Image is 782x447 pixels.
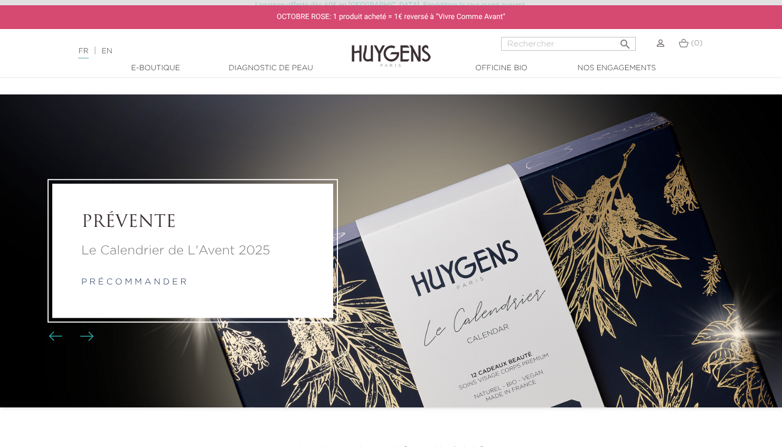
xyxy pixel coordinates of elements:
a: Diagnostic de peau [218,63,324,74]
a: p r é c o m m a n d e r [81,278,186,287]
span: (0) [691,40,703,47]
a: PRÉVENTE [81,213,304,233]
div: Boutons du carrousel [53,329,87,345]
div: | [73,45,318,58]
input: Rechercher [501,37,636,51]
i:  [619,35,632,47]
a: FR [78,47,88,59]
a: Nos engagements [564,63,670,74]
a: Le Calendrier de L'Avent 2025 [81,241,304,260]
img: Huygens [352,28,431,69]
a: E-Boutique [103,63,209,74]
a: Officine Bio [449,63,554,74]
button:  [616,34,635,48]
a: EN [101,47,112,55]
